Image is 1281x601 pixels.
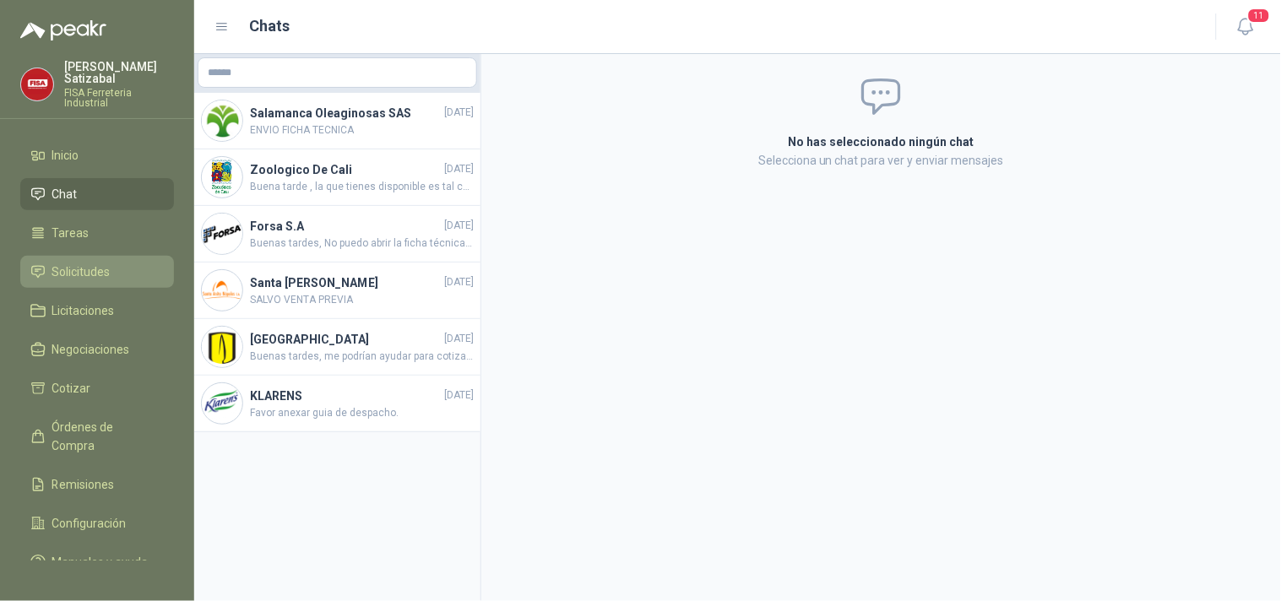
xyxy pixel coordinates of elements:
[194,376,480,432] a: Company LogoKLARENS[DATE]Favor anexar guia de despacho.
[1230,12,1261,42] button: 11
[64,88,174,108] p: FISA Ferreteria Industrial
[20,178,174,210] a: Chat
[250,273,441,292] h4: Santa [PERSON_NAME]
[250,160,441,179] h4: Zoologico De Cali
[20,139,174,171] a: Inicio
[444,105,474,121] span: [DATE]
[52,340,130,359] span: Negociaciones
[202,214,242,254] img: Company Logo
[52,224,90,242] span: Tareas
[250,104,441,122] h4: Salamanca Oleaginosas SAS
[250,217,441,236] h4: Forsa S.A
[250,122,474,138] span: ENVIO FICHA TECNICA
[20,546,174,578] a: Manuales y ayuda
[444,218,474,234] span: [DATE]
[250,330,441,349] h4: [GEOGRAPHIC_DATA]
[20,217,174,249] a: Tareas
[250,236,474,252] span: Buenas tardes, No puedo abrir la ficha técnica del Estibador, Por favor adjuntar de nuevo, muchas...
[20,333,174,365] a: Negociaciones
[250,14,290,38] h1: Chats
[194,149,480,206] a: Company LogoZoologico De Cali[DATE]Buena tarde , la que tienes disponible es tal cual la que teng...
[52,146,79,165] span: Inicio
[194,93,480,149] a: Company LogoSalamanca Oleaginosas SAS[DATE]ENVIO FICHA TECNICA
[250,179,474,195] span: Buena tarde , la que tienes disponible es tal cual la que tengo en la foto?
[194,263,480,319] a: Company LogoSanta [PERSON_NAME][DATE]SALVO VENTA PREVIA
[64,61,174,84] p: [PERSON_NAME] Satizabal
[52,475,115,494] span: Remisiones
[21,68,53,100] img: Company Logo
[444,161,474,177] span: [DATE]
[587,151,1176,170] p: Selecciona un chat para ver y enviar mensajes
[20,295,174,327] a: Licitaciones
[20,507,174,539] a: Configuración
[194,319,480,376] a: Company Logo[GEOGRAPHIC_DATA][DATE]Buenas tardes, me podrían ayudar para cotizar 2 unidades. Grac...
[20,256,174,288] a: Solicitudes
[250,405,474,421] span: Favor anexar guia de despacho.
[202,100,242,141] img: Company Logo
[194,206,480,263] a: Company LogoForsa S.A[DATE]Buenas tardes, No puedo abrir la ficha técnica del Estibador, Por favo...
[52,301,115,320] span: Licitaciones
[250,292,474,308] span: SALVO VENTA PREVIA
[1247,8,1271,24] span: 11
[52,553,149,571] span: Manuales y ayuda
[202,383,242,424] img: Company Logo
[202,327,242,367] img: Company Logo
[587,133,1176,151] h2: No has seleccionado ningún chat
[52,185,78,203] span: Chat
[444,387,474,403] span: [DATE]
[20,20,106,41] img: Logo peakr
[444,331,474,347] span: [DATE]
[250,349,474,365] span: Buenas tardes, me podrían ayudar para cotizar 2 unidades. Gracias.
[20,411,174,462] a: Órdenes de Compra
[202,270,242,311] img: Company Logo
[20,468,174,501] a: Remisiones
[52,418,158,455] span: Órdenes de Compra
[444,274,474,290] span: [DATE]
[52,379,91,398] span: Cotizar
[250,387,441,405] h4: KLARENS
[20,372,174,404] a: Cotizar
[202,157,242,198] img: Company Logo
[52,514,127,533] span: Configuración
[52,263,111,281] span: Solicitudes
